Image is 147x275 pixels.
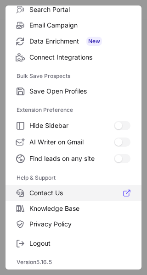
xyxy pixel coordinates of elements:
label: Email Campaign [6,17,141,33]
span: Knowledge Base [29,204,130,213]
span: New [86,37,102,46]
label: Extension Preference [17,103,130,117]
label: Save Open Profiles [6,83,141,99]
label: Hide Sidebar [6,117,141,134]
span: Hide Sidebar [29,121,114,130]
span: AI Writer on Gmail [29,138,114,146]
label: Find leads on any site [6,150,141,167]
label: AI Writer on Gmail [6,134,141,150]
span: Privacy Policy [29,220,130,228]
span: Logout [29,239,130,247]
span: Find leads on any site [29,154,114,163]
span: Data Enrichment [29,37,130,46]
label: Connect Integrations [6,49,141,65]
label: Knowledge Base [6,201,141,216]
span: Email Campaign [29,21,130,29]
span: Connect Integrations [29,53,130,61]
label: Search Portal [6,2,141,17]
div: Version 5.16.5 [6,255,141,269]
span: Search Portal [29,5,130,14]
span: Save Open Profiles [29,87,130,95]
label: Logout [6,236,141,251]
label: Bulk Save Prospects [17,69,130,83]
label: Privacy Policy [6,216,141,232]
label: Contact Us [6,185,141,201]
label: Data Enrichment New [6,33,141,49]
span: Contact Us [29,189,130,197]
label: Help & Support [17,170,130,185]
